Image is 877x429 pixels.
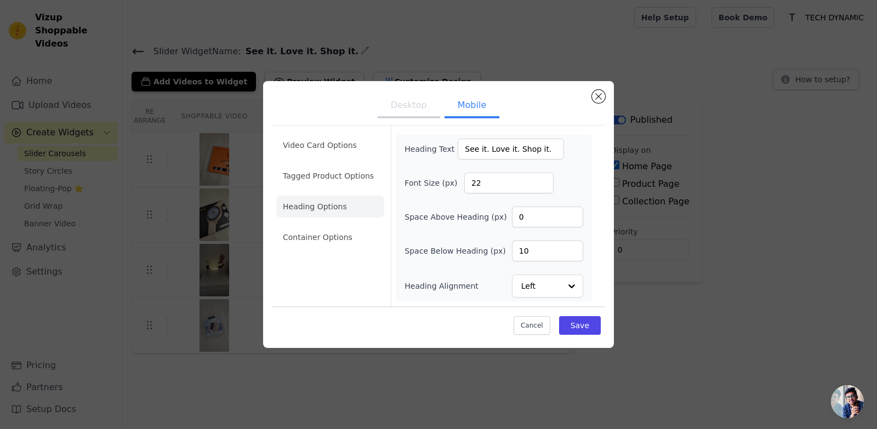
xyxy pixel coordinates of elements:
button: Close modal [592,90,605,103]
div: Open chat [831,385,864,418]
label: Heading Text [405,144,458,155]
button: Cancel [514,316,550,335]
label: Font Size (px) [405,178,464,188]
li: Tagged Product Options [276,165,384,187]
button: Save [559,316,601,335]
li: Heading Options [276,196,384,218]
label: Heading Alignment [405,281,480,291]
button: Desktop [378,94,440,118]
label: Space Above Heading (px) [405,211,506,222]
input: Add a heading [458,139,564,159]
li: Container Options [276,226,384,248]
label: Space Below Heading (px) [405,245,506,256]
li: Video Card Options [276,134,384,156]
button: Mobile [445,94,499,118]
